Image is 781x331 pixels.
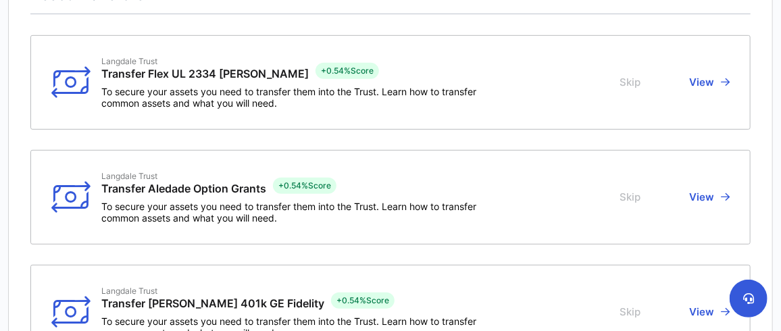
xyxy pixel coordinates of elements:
div: + 0.54% Score [316,63,379,79]
div: + 0.54% Score [331,292,395,309]
span: Langdale Trust [101,171,266,181]
button: Skip [620,171,645,224]
div: + 0.54% Score [273,178,336,194]
span: Langdale Trust [101,56,309,66]
span: Transfer [PERSON_NAME] 401k GE Fidelity [101,297,324,310]
button: Skip [620,56,645,109]
span: Transfer Aledade Option Grants [101,182,266,195]
span: Langdale Trust [101,286,324,296]
button: View [685,171,730,224]
span: Transfer Flex UL 2334 [PERSON_NAME] [101,68,309,80]
span: To secure your assets you need to transfer them into the Trust. Learn how to transfer common asse... [101,201,499,224]
button: View [685,56,730,109]
span: To secure your assets you need to transfer them into the Trust. Learn how to transfer common asse... [101,86,499,109]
